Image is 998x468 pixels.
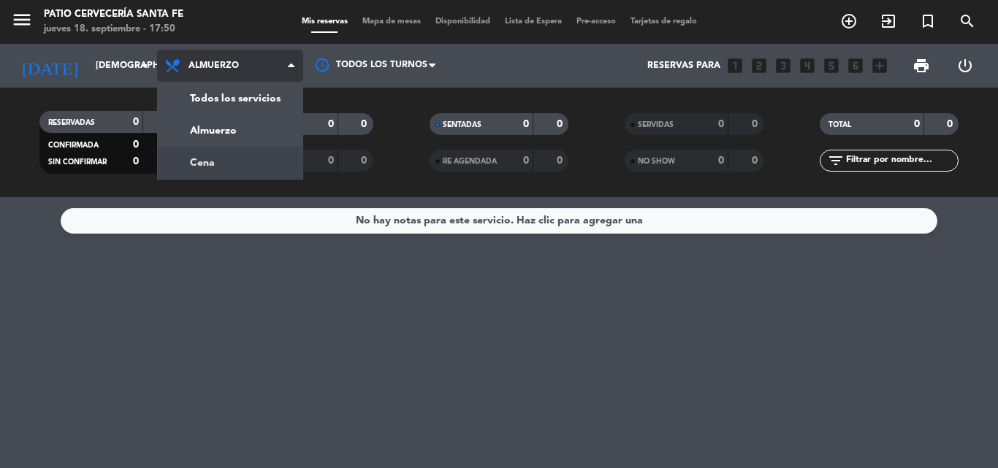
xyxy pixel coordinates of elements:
span: Mis reservas [294,18,355,26]
strong: 0 [328,119,334,129]
strong: 0 [752,156,761,166]
strong: 0 [328,156,334,166]
strong: 0 [752,119,761,129]
i: [DATE] [11,50,88,82]
span: SERVIDAS [638,121,674,128]
span: Almuerzo [188,61,239,71]
strong: 0 [361,119,370,129]
i: menu [11,9,33,31]
span: Lista de Espera [498,18,569,26]
span: SENTADAS [443,121,481,128]
strong: 0 [133,156,139,166]
i: looks_two [750,56,769,75]
i: power_settings_new [956,57,974,74]
span: RE AGENDADA [443,158,497,165]
span: Pre-acceso [569,18,623,26]
input: Filtrar por nombre... [845,153,958,169]
span: SIN CONFIRMAR [48,158,107,166]
i: turned_in_not [919,12,937,30]
span: RESERVADAS [48,119,95,126]
span: Mapa de mesas [355,18,428,26]
strong: 0 [523,156,529,166]
strong: 0 [718,119,724,129]
a: Almuerzo [158,115,302,147]
span: Reservas para [647,61,720,71]
strong: 0 [133,139,139,150]
a: Todos los servicios [158,83,302,115]
strong: 0 [361,156,370,166]
strong: 0 [718,156,724,166]
span: Disponibilidad [428,18,498,26]
i: looks_5 [822,56,841,75]
span: TOTAL [829,121,851,128]
button: menu [11,9,33,36]
i: add_circle_outline [840,12,858,30]
strong: 0 [133,117,139,127]
strong: 0 [557,156,565,166]
i: search [959,12,976,30]
i: looks_4 [798,56,817,75]
span: CONFIRMADA [48,142,99,149]
i: arrow_drop_down [136,57,153,74]
strong: 0 [947,119,956,129]
i: exit_to_app [880,12,897,30]
strong: 0 [557,119,565,129]
i: looks_6 [846,56,865,75]
span: Tarjetas de regalo [623,18,704,26]
span: print [913,57,930,74]
strong: 0 [914,119,920,129]
a: Cena [158,147,302,179]
div: No hay notas para este servicio. Haz clic para agregar una [356,212,643,229]
i: looks_3 [774,56,793,75]
div: Patio Cervecería Santa Fe [44,7,183,22]
div: jueves 18. septiembre - 17:50 [44,22,183,37]
div: LOG OUT [943,44,987,88]
i: looks_one [725,56,744,75]
i: filter_list [827,152,845,169]
strong: 0 [523,119,529,129]
span: NO SHOW [638,158,675,165]
i: add_box [870,56,889,75]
